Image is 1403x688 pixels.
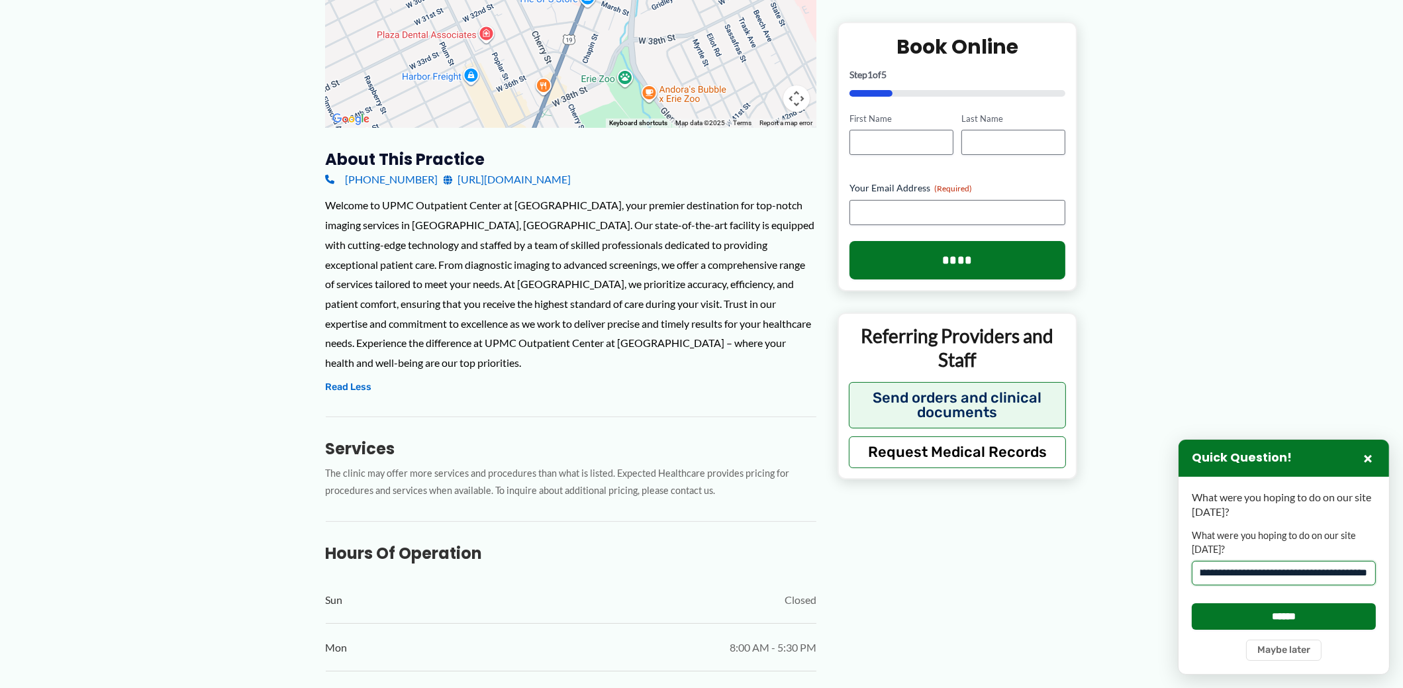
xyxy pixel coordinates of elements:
span: 8:00 AM - 5:30 PM [730,638,816,658]
p: What were you hoping to do on our site [DATE]? [1192,490,1376,520]
span: Mon [326,638,348,658]
span: (Required) [934,183,972,193]
span: 5 [881,68,887,79]
h3: Services [326,438,816,459]
span: Map data ©2025 [675,119,725,126]
a: Terms (opens in new tab) [733,119,751,126]
p: Referring Providers and Staff [849,324,1067,372]
a: [PHONE_NUMBER] [326,170,438,189]
button: Request Medical Records [849,436,1067,467]
label: Your Email Address [849,181,1066,195]
span: Sun [326,590,343,610]
button: Map camera controls [783,85,810,112]
label: What were you hoping to do on our site [DATE]? [1192,529,1376,556]
label: Last Name [961,112,1065,124]
button: Read Less [326,379,372,395]
a: Open this area in Google Maps (opens a new window) [329,111,373,128]
h3: About this practice [326,149,816,170]
div: Welcome to UPMC Outpatient Center at [GEOGRAPHIC_DATA], your premier destination for top-notch im... [326,195,816,372]
button: Keyboard shortcuts [609,119,667,128]
img: Google [329,111,373,128]
button: Send orders and clinical documents [849,381,1067,428]
span: Closed [785,590,816,610]
span: 1 [867,68,873,79]
p: The clinic may offer more services and procedures than what is listed. Expected Healthcare provid... [326,465,816,501]
button: Maybe later [1246,640,1322,661]
h3: Hours of Operation [326,543,816,564]
a: Report a map error [759,119,812,126]
p: Step of [849,70,1066,79]
h3: Quick Question! [1192,450,1292,466]
button: Close [1360,450,1376,466]
h2: Book Online [849,33,1066,59]
label: First Name [849,112,953,124]
a: [URL][DOMAIN_NAME] [444,170,571,189]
